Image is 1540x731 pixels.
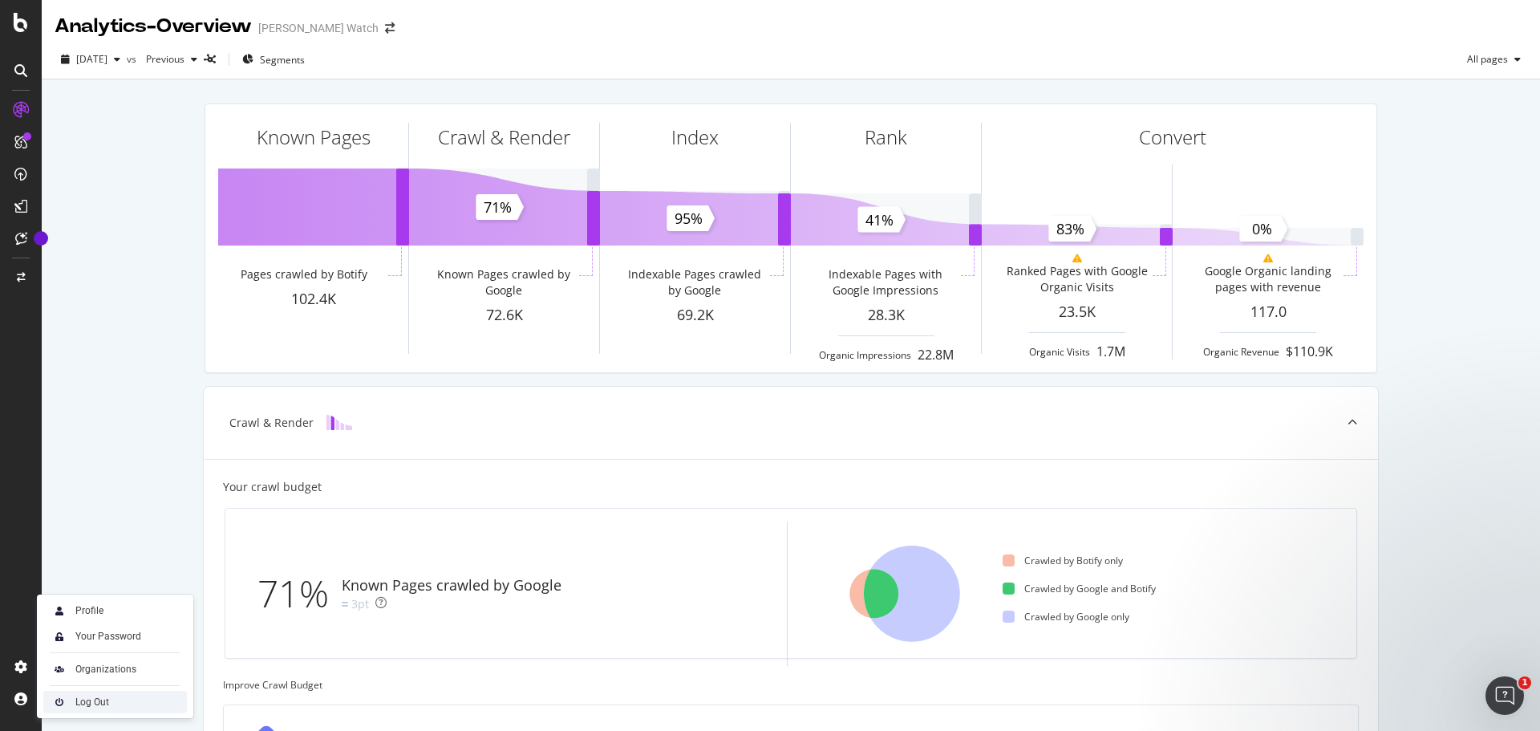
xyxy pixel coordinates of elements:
img: tUVSALn78D46LlpAY8klYZqgKwTuBm2K29c6p1XQNDCsM0DgKSSoAXXevcAwljcHBINEg0LrUEktgcYYD5sVUphq1JigPmkfB... [50,627,69,646]
div: 71% [257,567,342,620]
button: Previous [140,47,204,72]
span: All pages [1461,52,1508,66]
div: Analytics - Overview [55,13,252,40]
a: Your Password [43,625,187,648]
span: Segments [260,53,305,67]
div: Known Pages [257,124,371,151]
div: 22.8M [918,346,954,364]
iframe: Intercom live chat [1485,676,1524,715]
img: prfnF3csMXgAAAABJRU5ErkJggg== [50,692,69,712]
div: Crawled by Google and Botify [1003,582,1156,595]
div: Indexable Pages crawled by Google [622,266,766,298]
img: Equal [342,602,348,607]
div: Known Pages crawled by Google [342,575,561,596]
div: Pages crawled by Botify [241,266,367,282]
div: Your crawl budget [223,479,322,495]
div: Crawled by Google only [1003,610,1129,623]
div: Index [671,124,719,151]
div: Indexable Pages with Google Impressions [813,266,957,298]
span: 2025 Aug. 19th [76,52,107,66]
span: Previous [140,52,184,66]
div: 102.4K [218,289,408,310]
div: Improve Crawl Budget [223,678,1359,692]
div: Crawl & Render [229,415,314,431]
button: Segments [236,47,311,72]
div: [PERSON_NAME] Watch [258,20,379,36]
button: [DATE] [55,47,127,72]
span: vs [127,52,140,66]
div: 69.2K [600,305,790,326]
div: Known Pages crawled by Google [432,266,575,298]
div: Crawled by Botify only [1003,554,1123,567]
div: Tooltip anchor [34,231,48,246]
img: AtrBVVRoAgWaAAAAAElFTkSuQmCC [50,660,69,679]
div: 28.3K [791,305,981,326]
div: Log Out [75,696,109,709]
a: Organizations [43,658,187,680]
div: 72.6K [409,305,599,326]
div: Your Password [75,630,141,643]
div: Profile [75,604,103,617]
div: Organizations [75,663,136,676]
a: Log Out [43,691,187,713]
span: 1 [1518,676,1531,689]
div: arrow-right-arrow-left [385,22,395,34]
div: Crawl & Render [438,124,570,151]
img: block-icon [326,415,352,430]
img: Xx2yTbCeVcdxHMdxHOc+8gctb42vCocUYgAAAABJRU5ErkJggg== [50,601,69,620]
div: Organic Impressions [819,348,911,362]
button: All pages [1461,47,1527,72]
div: 3pt [351,596,369,612]
a: Profile [43,599,187,622]
div: Rank [865,124,907,151]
